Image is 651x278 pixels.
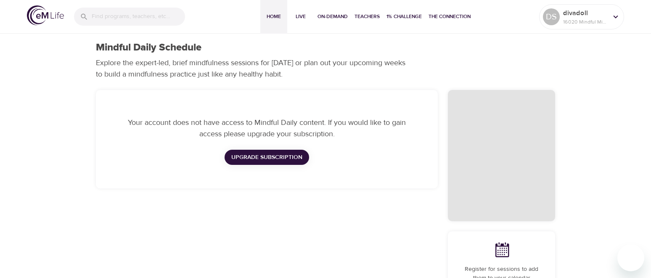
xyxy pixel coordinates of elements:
span: The Connection [429,12,471,21]
span: Live [291,12,311,21]
img: logo [27,5,64,25]
p: divadoll [563,8,608,18]
iframe: Button to launch messaging window [617,244,644,271]
p: Explore the expert-led, brief mindfulness sessions for [DATE] or plan out your upcoming weeks to ... [96,57,411,80]
p: 16020 Mindful Minutes [563,18,608,26]
span: Home [264,12,284,21]
input: Find programs, teachers, etc... [92,8,185,26]
span: Upgrade Subscription [231,152,302,163]
span: Teachers [355,12,380,21]
div: DS [543,8,560,25]
button: Upgrade Subscription [225,150,309,165]
p: Your account does not have access to Mindful Daily content. If you would like to gain access plea... [123,117,411,140]
span: On-Demand [318,12,348,21]
span: 1% Challenge [386,12,422,21]
h1: Mindful Daily Schedule [96,42,201,54]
